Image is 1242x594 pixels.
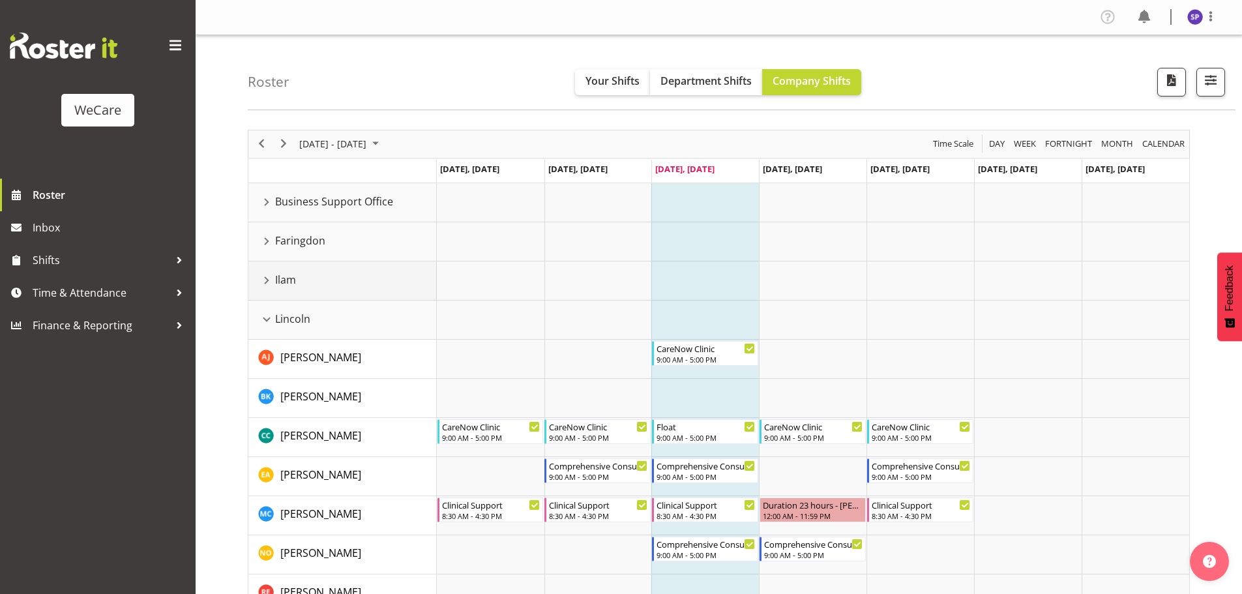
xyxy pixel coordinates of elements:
span: [DATE], [DATE] [548,163,608,175]
td: Ena Advincula resource [248,457,437,496]
div: CareNow Clinic [442,420,540,433]
button: Timeline Day [987,136,1007,152]
span: Your Shifts [585,74,640,88]
div: Natasha Ottley"s event - Comprehensive Consult Begin From Wednesday, October 1, 2025 at 9:00:00 A... [652,537,758,561]
div: 9:00 AM - 5:00 PM [657,354,755,364]
span: Fortnight [1044,136,1093,152]
span: Day [988,136,1006,152]
button: Download a PDF of the roster according to the set date range. [1157,68,1186,97]
span: Time Scale [932,136,975,152]
span: Shifts [33,250,170,270]
button: Company Shifts [762,69,861,95]
div: Clinical Support [872,498,970,511]
div: 9:00 AM - 5:00 PM [657,550,755,560]
button: Timeline Week [1012,136,1039,152]
div: Charlotte Courtney"s event - CareNow Clinic Begin From Thursday, October 2, 2025 at 9:00:00 AM GM... [760,419,866,444]
span: [DATE], [DATE] [655,163,715,175]
td: Faringdon resource [248,222,437,261]
td: Mary Childs resource [248,496,437,535]
a: [PERSON_NAME] [280,349,361,365]
div: Ena Advincula"s event - Comprehensive Consult Begin From Friday, October 3, 2025 at 9:00:00 AM GM... [867,458,973,483]
div: Charlotte Courtney"s event - Float Begin From Wednesday, October 1, 2025 at 9:00:00 AM GMT+13:00 ... [652,419,758,444]
div: Mary Childs"s event - Clinical Support Begin From Friday, October 3, 2025 at 8:30:00 AM GMT+13:00... [867,497,973,522]
span: Month [1100,136,1134,152]
span: [DATE], [DATE] [870,163,930,175]
button: Timeline Month [1099,136,1136,152]
div: Comprehensive Consult [657,537,755,550]
div: 9:00 AM - 5:00 PM [872,471,970,482]
div: CareNow Clinic [872,420,970,433]
span: Feedback [1224,265,1235,311]
h4: Roster [248,74,289,89]
div: Mary Childs"s event - Clinical Support Begin From Wednesday, October 1, 2025 at 8:30:00 AM GMT+13... [652,497,758,522]
span: calendar [1141,136,1186,152]
button: Department Shifts [650,69,762,95]
span: Ilam [275,272,296,288]
div: CareNow Clinic [549,420,647,433]
button: Month [1140,136,1187,152]
div: Comprehensive Consult [657,459,755,472]
span: Time & Attendance [33,283,170,303]
img: Rosterit website logo [10,33,117,59]
span: [PERSON_NAME] [280,350,361,364]
div: Mary Childs"s event - Duration 23 hours - Mary Childs Begin From Thursday, October 2, 2025 at 12:... [760,497,866,522]
a: [PERSON_NAME] [280,428,361,443]
span: [DATE], [DATE] [763,163,822,175]
img: help-xxl-2.png [1203,555,1216,568]
span: Company Shifts [773,74,851,88]
div: 9:00 AM - 5:00 PM [442,432,540,443]
div: WeCare [74,100,121,120]
td: Brian Ko resource [248,379,437,418]
div: 9:00 AM - 5:00 PM [764,432,863,443]
td: Charlotte Courtney resource [248,418,437,457]
div: Amy Johannsen"s event - CareNow Clinic Begin From Wednesday, October 1, 2025 at 9:00:00 AM GMT+13... [652,341,758,366]
span: [DATE] - [DATE] [298,136,368,152]
td: Ilam resource [248,261,437,301]
div: Natasha Ottley"s event - Comprehensive Consult Begin From Thursday, October 2, 2025 at 9:00:00 AM... [760,537,866,561]
div: Mary Childs"s event - Clinical Support Begin From Tuesday, September 30, 2025 at 8:30:00 AM GMT+1... [544,497,651,522]
div: 12:00 AM - 11:59 PM [763,511,863,521]
span: Faringdon [275,233,325,248]
a: [PERSON_NAME] [280,389,361,404]
span: Roster [33,185,189,205]
td: Natasha Ottley resource [248,535,437,574]
button: Your Shifts [575,69,650,95]
span: Department Shifts [660,74,752,88]
div: Mary Childs"s event - Clinical Support Begin From Monday, September 29, 2025 at 8:30:00 AM GMT+13... [437,497,544,522]
td: Business Support Office resource [248,183,437,222]
span: [DATE], [DATE] [440,163,499,175]
div: Charlotte Courtney"s event - CareNow Clinic Begin From Tuesday, September 30, 2025 at 9:00:00 AM ... [544,419,651,444]
button: Filter Shifts [1196,68,1225,97]
div: Clinical Support [657,498,755,511]
div: Comprehensive Consult [764,537,863,550]
div: 8:30 AM - 4:30 PM [549,511,647,521]
div: Comprehensive Consult [872,459,970,472]
div: Ena Advincula"s event - Comprehensive Consult Begin From Tuesday, September 30, 2025 at 9:00:00 A... [544,458,651,483]
td: Lincoln resource [248,301,437,340]
button: Fortnight [1043,136,1095,152]
img: sabnam-pun11077.jpg [1187,9,1203,25]
div: Charlotte Courtney"s event - CareNow Clinic Begin From Monday, September 29, 2025 at 9:00:00 AM G... [437,419,544,444]
span: Business Support Office [275,194,393,209]
span: [PERSON_NAME] [280,546,361,560]
a: [PERSON_NAME] [280,506,361,522]
button: Feedback - Show survey [1217,252,1242,341]
div: previous period [250,130,273,158]
div: 8:30 AM - 4:30 PM [442,511,540,521]
a: [PERSON_NAME] [280,467,361,483]
button: Time Scale [931,136,976,152]
span: [DATE], [DATE] [978,163,1037,175]
div: 9:00 AM - 5:00 PM [657,432,755,443]
button: October 2025 [297,136,385,152]
div: 9:00 AM - 5:00 PM [657,471,755,482]
span: [DATE], [DATE] [1086,163,1145,175]
div: 9:00 AM - 5:00 PM [872,432,970,443]
span: Inbox [33,218,189,237]
div: 8:30 AM - 4:30 PM [657,511,755,521]
div: 9:00 AM - 5:00 PM [549,471,647,482]
div: 9:00 AM - 5:00 PM [764,550,863,560]
div: Charlotte Courtney"s event - CareNow Clinic Begin From Friday, October 3, 2025 at 9:00:00 AM GMT+... [867,419,973,444]
div: CareNow Clinic [764,420,863,433]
